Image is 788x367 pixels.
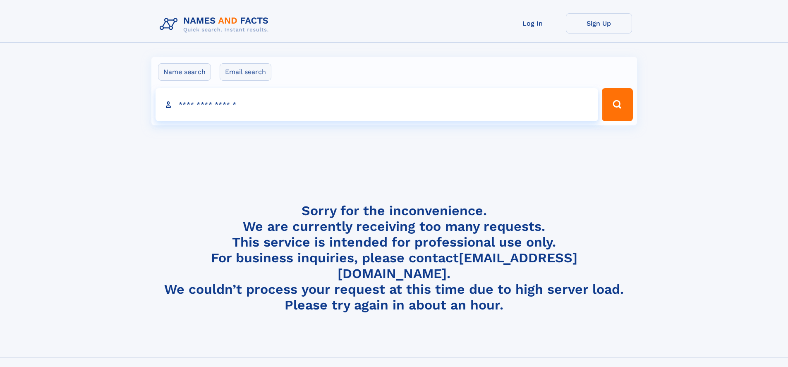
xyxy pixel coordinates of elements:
[156,88,599,121] input: search input
[602,88,632,121] button: Search Button
[566,13,632,34] a: Sign Up
[156,13,275,36] img: Logo Names and Facts
[338,250,577,281] a: [EMAIL_ADDRESS][DOMAIN_NAME]
[158,63,211,81] label: Name search
[156,203,632,313] h4: Sorry for the inconvenience. We are currently receiving too many requests. This service is intend...
[220,63,271,81] label: Email search
[500,13,566,34] a: Log In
